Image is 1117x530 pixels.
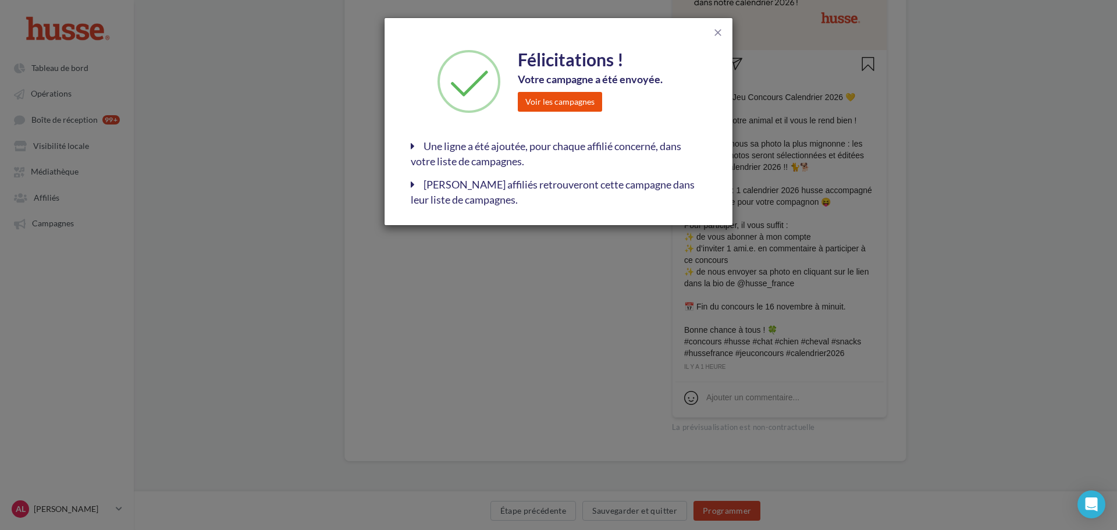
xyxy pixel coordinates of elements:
[518,72,698,87] div: Votre campagne a été envoyée.
[411,177,706,207] div: [PERSON_NAME] affiliés retrouveront cette campagne dans leur liste de campagnes.
[1077,490,1105,518] div: Open Intercom Messenger
[518,92,602,112] button: Voir les campagnes
[518,47,698,72] div: Félicitations !
[411,139,706,169] div: Une ligne a été ajoutée, pour chaque affilié concerné, dans votre liste de campagnes.
[712,27,724,38] span: close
